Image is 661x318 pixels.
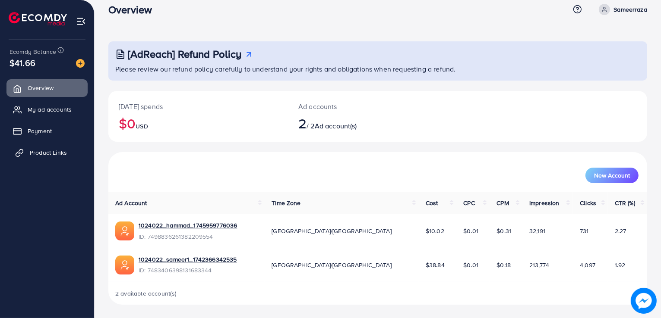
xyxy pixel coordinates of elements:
img: ic-ads-acc.e4c84228.svg [115,221,134,240]
p: Sameerraza [614,4,647,15]
span: ID: 7483406398131683344 [139,266,237,274]
h2: $0 [119,115,278,131]
button: New Account [585,168,639,183]
span: 213,774 [529,261,549,269]
img: image [631,288,657,314]
span: Payment [28,127,52,135]
span: Ecomdy Balance [9,47,56,56]
span: CTR (%) [615,199,635,207]
span: Clicks [580,199,596,207]
span: My ad accounts [28,105,72,114]
span: 1.92 [615,261,626,269]
span: 731 [580,227,588,235]
a: Sameerraza [595,4,647,15]
a: 1024022_hammad_1745959776036 [139,221,237,230]
span: CPC [463,199,474,207]
h3: Overview [108,3,159,16]
span: Ad Account [115,199,147,207]
a: Product Links [6,144,88,161]
img: image [76,59,85,68]
p: Please review our refund policy carefully to understand your rights and obligations when requesti... [115,64,642,74]
span: New Account [594,172,630,178]
span: $0.01 [463,261,478,269]
span: $0.18 [497,261,511,269]
img: logo [9,12,67,25]
span: [GEOGRAPHIC_DATA]/[GEOGRAPHIC_DATA] [272,261,392,269]
span: 2 available account(s) [115,289,177,298]
a: 1024022_sameer1_1742366342535 [139,255,237,264]
span: 32,191 [529,227,545,235]
span: Overview [28,84,54,92]
span: 4,097 [580,261,595,269]
span: Ad account(s) [315,121,357,131]
h2: / 2 [298,115,412,131]
img: ic-ads-acc.e4c84228.svg [115,256,134,274]
p: Ad accounts [298,101,412,112]
span: Product Links [30,148,67,157]
img: menu [76,16,86,26]
p: [DATE] spends [119,101,278,112]
span: 2 [298,113,307,133]
a: Payment [6,122,88,140]
span: $0.31 [497,227,511,235]
span: ID: 7498836261382209554 [139,232,237,241]
span: CPM [497,199,509,207]
a: Overview [6,79,88,97]
span: 2.27 [615,227,626,235]
h3: [AdReach] Refund Policy [128,48,242,60]
span: Cost [426,199,438,207]
span: $41.66 [9,56,35,69]
span: Time Zone [272,199,300,207]
span: [GEOGRAPHIC_DATA]/[GEOGRAPHIC_DATA] [272,227,392,235]
a: My ad accounts [6,101,88,118]
span: USD [136,122,148,131]
span: $10.02 [426,227,444,235]
span: Impression [529,199,560,207]
span: $0.01 [463,227,478,235]
span: $38.84 [426,261,445,269]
